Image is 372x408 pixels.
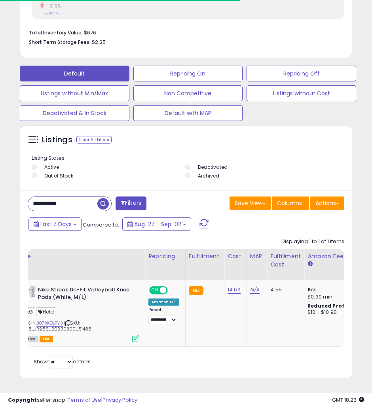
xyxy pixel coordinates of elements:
[150,287,160,294] span: ON
[44,172,73,179] label: Out of Stock
[270,252,301,269] div: Fulfillment Cost
[20,66,129,81] button: Default
[29,29,83,36] b: Total Inventory Value:
[116,196,146,210] button: Filters
[102,396,137,404] a: Privacy Policy
[40,11,60,16] small: Prev: 80.13%
[307,261,312,268] small: Amazon Fees.
[167,287,179,294] span: OFF
[247,66,356,81] button: Repricing Off
[20,307,35,316] span: EG
[230,196,271,210] button: Save View
[228,252,243,261] div: Cost
[34,358,91,365] span: Show: entries
[332,396,364,404] span: 2025-09-10 18:23 GMT
[42,134,72,145] h5: Listings
[148,307,179,325] div: Preset:
[28,217,82,231] button: Last 7 Days
[20,336,38,342] span: All listings currently available for purchase on Amazon
[44,164,59,170] label: Active
[40,336,53,342] span: FBA
[148,252,182,261] div: Repricing
[250,252,264,261] div: MAP
[148,298,179,306] div: Amazon AI *
[250,286,260,294] a: N/A
[281,238,344,246] div: Displaying 1 to 1 of 1 items
[18,252,142,261] div: Title
[29,27,338,37] li: $676
[92,38,106,46] span: $2.25
[122,217,191,231] button: Aug-27 - Sep-02
[198,164,228,170] label: Deactivated
[133,105,243,121] button: Default with MAP
[307,302,359,309] b: Reduced Prof. Rng.
[310,196,344,210] button: Actions
[189,252,221,261] div: Fulfillment
[40,220,72,228] span: Last 7 Days
[36,307,56,316] span: Hold
[20,105,129,121] button: Deactivated & In Stock
[8,396,37,404] strong: Copyright
[32,155,342,162] p: Listing States:
[20,320,91,332] span: | SKU: 15.68_JR286_20230309_51488
[133,66,243,81] button: Repricing On
[272,196,309,210] button: Columns
[8,397,137,404] div: seller snap | |
[189,286,203,295] small: FBA
[133,85,243,101] button: Non Competitive
[38,286,134,303] b: Nike Streak Dri-Fit Volleyball Knee Pads (White, M/L)
[36,320,63,327] a: B07XKDLPY3
[29,39,91,45] b: Short Term Storage Fees:
[68,396,101,404] a: Terms of Use
[134,220,181,228] span: Aug-27 - Sep-02
[198,172,219,179] label: Archived
[270,286,298,293] div: 4.55
[44,3,61,9] small: -0.16%
[20,85,129,101] button: Listings without Min/Max
[76,136,112,144] div: Clear All Filters
[20,286,36,298] img: 41zckm+iLvL._SL40_.jpg
[277,199,302,207] span: Columns
[83,221,119,229] span: Compared to:
[228,286,241,294] a: 14.69
[247,85,356,101] button: Listings without Cost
